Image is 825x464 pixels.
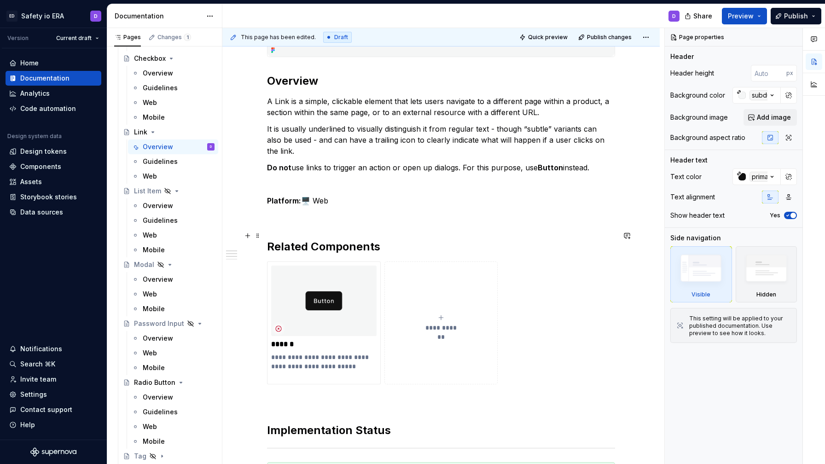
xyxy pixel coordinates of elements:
[128,66,218,81] a: Overview
[680,8,718,24] button: Share
[143,231,157,240] div: Web
[143,142,173,151] div: Overview
[267,162,615,173] p: use links to trigger an action or open up dialogs. For this purpose, use instead.
[143,216,178,225] div: Guidelines
[114,34,141,41] div: Pages
[6,11,17,22] div: ED
[575,31,636,44] button: Publish changes
[119,375,218,390] a: Radio Button
[143,334,173,343] div: Overview
[128,198,218,213] a: Overview
[241,34,316,41] span: This page has been edited.
[670,246,732,302] div: Visible
[770,212,780,219] label: Yes
[128,434,218,449] a: Mobile
[728,12,754,21] span: Preview
[20,344,62,354] div: Notifications
[128,419,218,434] a: Web
[128,213,218,228] a: Guidelines
[20,192,77,202] div: Storybook stories
[517,31,572,44] button: Quick preview
[143,245,165,255] div: Mobile
[143,348,157,358] div: Web
[670,233,721,243] div: Side navigation
[538,163,563,172] strong: Button
[20,177,42,186] div: Assets
[128,110,218,125] a: Mobile
[56,35,92,42] span: Current draft
[267,196,301,205] strong: Platform:
[670,91,725,100] div: Background color
[6,342,101,356] button: Notifications
[736,246,797,302] div: Hidden
[20,420,35,429] div: Help
[267,195,615,206] p: 🖥️ Web
[670,192,715,202] div: Text alignment
[115,12,202,21] div: Documentation
[670,211,725,220] div: Show header text
[143,363,165,372] div: Mobile
[267,74,615,88] h2: Overview
[6,101,101,116] a: Code automation
[267,163,291,172] strong: Do not
[20,405,72,414] div: Contact support
[784,12,808,21] span: Publish
[744,109,797,126] button: Add image
[6,71,101,86] a: Documentation
[184,34,191,41] span: 1
[143,157,178,166] div: Guidelines
[7,35,29,42] div: Version
[128,405,218,419] a: Guidelines
[7,133,62,140] div: Design system data
[20,162,61,171] div: Components
[134,452,146,461] div: Tag
[143,437,165,446] div: Mobile
[670,133,745,142] div: Background aspect ratio
[143,275,173,284] div: Overview
[587,34,632,41] span: Publish changes
[20,147,67,156] div: Design tokens
[94,12,98,20] div: D
[6,205,101,220] a: Data sources
[119,184,218,198] a: List Item
[2,6,105,26] button: EDSafety io ERAD
[128,243,218,257] a: Mobile
[20,375,56,384] div: Invite team
[143,98,157,107] div: Web
[20,104,76,113] div: Code automation
[143,290,157,299] div: Web
[20,208,63,217] div: Data sources
[786,70,793,77] p: px
[134,378,175,387] div: Radio Button
[693,12,712,21] span: Share
[267,96,615,118] p: A Link is a simple, clickable element that lets users navigate to a different page within a produ...
[6,418,101,432] button: Help
[6,372,101,387] a: Invite team
[21,12,64,21] div: Safety io ERA
[749,172,777,182] div: primary
[134,260,154,269] div: Modal
[722,8,767,24] button: Preview
[757,113,791,122] span: Add image
[6,402,101,417] button: Contact support
[143,172,157,181] div: Web
[128,228,218,243] a: Web
[52,32,103,45] button: Current draft
[143,83,178,93] div: Guidelines
[143,422,157,431] div: Web
[119,51,218,66] a: Checkbox
[128,302,218,316] a: Mobile
[128,139,218,154] a: OverviewD
[128,169,218,184] a: Web
[128,390,218,405] a: Overview
[134,54,166,63] div: Checkbox
[128,346,218,360] a: Web
[128,360,218,375] a: Mobile
[119,257,218,272] a: Modal
[20,58,39,68] div: Home
[267,123,615,157] p: It is usually underlined to visually distinguish it from regular text - though “subtle” variants ...
[157,34,191,41] div: Changes
[267,239,615,254] h2: Related Components
[670,52,694,61] div: Header
[143,407,178,417] div: Guidelines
